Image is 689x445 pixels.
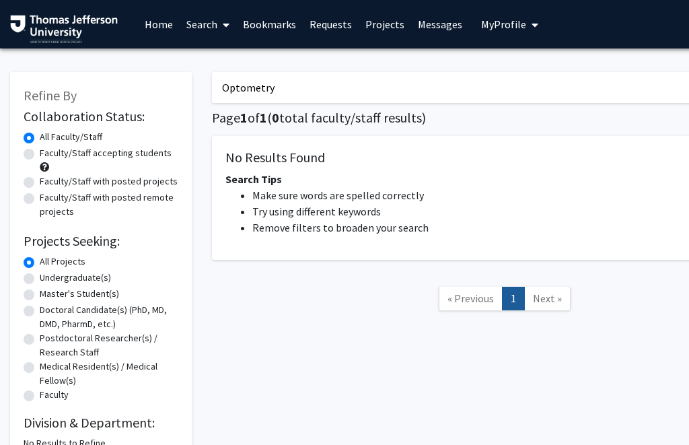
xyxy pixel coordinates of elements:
img: Thomas Jefferson University Logo [10,15,118,43]
span: My Profile [481,18,526,31]
label: All Projects [40,254,85,269]
a: Search [180,1,236,48]
span: 1 [260,109,267,126]
label: Postdoctoral Researcher(s) / Research Staff [40,331,178,360]
h2: Division & Department: [24,415,178,431]
label: Faculty/Staff with posted remote projects [40,191,178,219]
label: Medical Resident(s) / Medical Fellow(s) [40,360,178,388]
a: Messages [411,1,469,48]
a: Next Page [524,287,571,310]
h2: Collaboration Status: [24,108,178,125]
span: Refine By [24,87,77,104]
a: Requests [303,1,359,48]
a: 1 [502,287,525,310]
span: Next » [533,292,562,305]
label: Doctoral Candidate(s) (PhD, MD, DMD, PharmD, etc.) [40,303,178,331]
span: Search Tips [225,172,282,186]
span: 1 [240,109,248,126]
label: All Faculty/Staff [40,130,102,144]
h2: Projects Seeking: [24,233,178,249]
a: Projects [359,1,411,48]
label: Undergraduate(s) [40,271,111,285]
span: 0 [272,109,279,126]
a: Previous Page [439,287,503,310]
iframe: Chat [10,384,57,435]
span: « Previous [447,292,494,305]
label: Master's Student(s) [40,287,119,301]
label: Faculty/Staff with posted projects [40,174,178,189]
a: Home [138,1,180,48]
label: Faculty/Staff accepting students [40,146,172,160]
a: Bookmarks [236,1,303,48]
